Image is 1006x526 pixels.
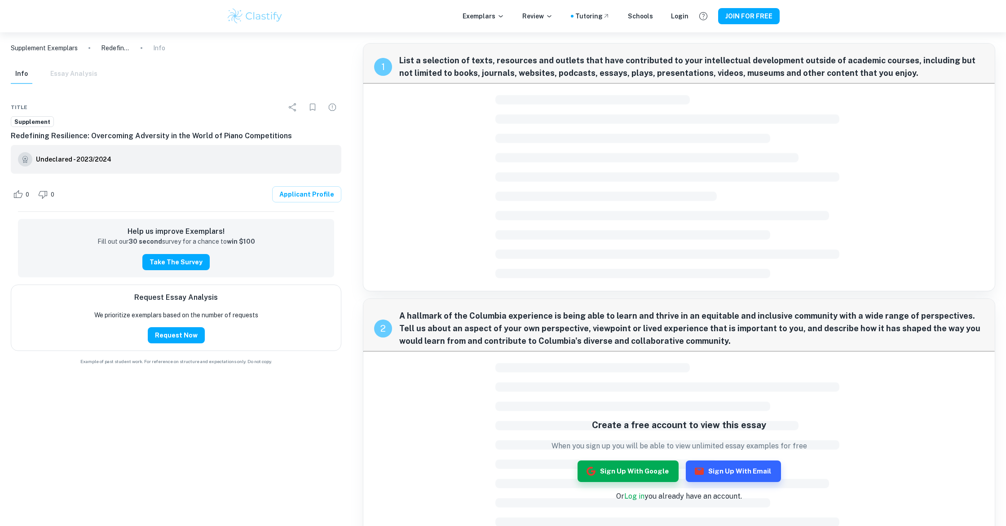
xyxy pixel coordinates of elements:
p: Review [522,11,553,21]
div: recipe [374,320,392,338]
p: We prioritize exemplars based on the number of requests [94,310,258,320]
strong: win $100 [227,238,255,245]
span: 0 [21,190,34,199]
p: Redefining Resilience: Overcoming Adversity in the World of Piano Competitions [101,43,130,53]
button: JOIN FOR FREE [718,8,780,24]
span: Title [11,103,27,111]
button: Sign up with Google [578,460,679,482]
h6: Redefining Resilience: Overcoming Adversity in the World of Piano Competitions [11,131,341,141]
button: Help and Feedback [696,9,711,24]
button: Info [11,64,32,84]
div: Dislike [36,187,59,202]
img: Clastify logo [226,7,283,25]
h6: Undeclared - 2023/2024 [36,154,111,164]
div: recipe [374,58,392,76]
span: Supplement [11,118,53,127]
p: Fill out our survey for a chance to [97,237,255,247]
span: A hallmark of the Columbia experience is being able to learn and thrive in an equitable and inclu... [399,310,984,347]
h5: Create a free account to view this essay [552,418,807,432]
p: Info [153,43,165,53]
span: Example of past student work. For reference on structure and expectations only. Do not copy. [11,358,341,365]
button: Request Now [148,327,205,343]
a: Supplement [11,116,54,127]
div: Bookmark [304,98,322,116]
span: 0 [46,190,59,199]
div: Report issue [323,98,341,116]
h6: Request Essay Analysis [134,292,218,303]
button: Take the Survey [142,254,210,270]
button: Sign up with Email [686,460,781,482]
a: Undeclared - 2023/2024 [36,152,111,167]
p: Or you already have an account. [552,491,807,502]
strong: 30 second [128,238,162,245]
h6: Help us improve Exemplars! [25,226,327,237]
a: Supplement Exemplars [11,43,78,53]
a: Log in [624,492,644,500]
a: Applicant Profile [272,186,341,202]
a: Schools [628,11,653,21]
div: Share [284,98,302,116]
div: Like [11,187,34,202]
p: Exemplars [463,11,504,21]
span: List a selection of texts, resources and outlets that have contributed to your intellectual devel... [399,54,984,79]
p: When you sign up you will be able to view unlimited essay examples for free [552,441,807,451]
a: Tutoring [575,11,610,21]
a: Login [671,11,688,21]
